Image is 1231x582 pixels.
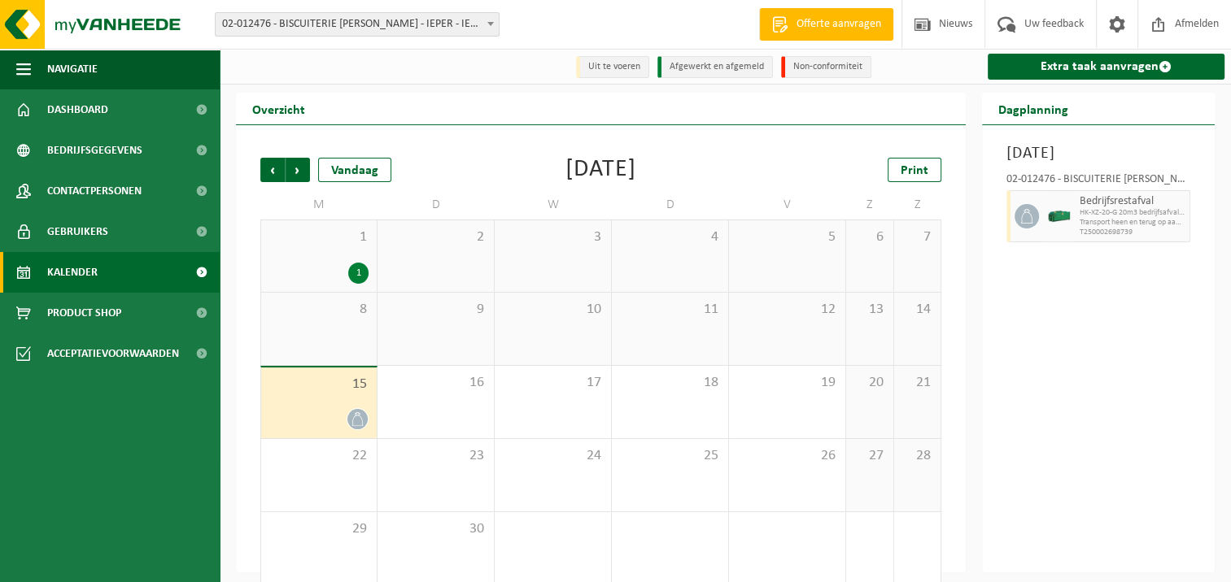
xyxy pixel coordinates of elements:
span: 8 [269,301,369,319]
span: 6 [854,228,885,246]
span: 7 [902,228,933,246]
span: Contactpersonen [47,171,142,211]
a: Offerte aanvragen [759,8,893,41]
h3: [DATE] [1006,141,1190,166]
span: 20 [854,374,885,392]
span: 23 [386,447,486,465]
span: 25 [620,447,720,465]
h2: Dagplanning [982,93,1085,124]
span: 1 [269,228,369,246]
td: V [729,190,846,219]
span: 30 [386,520,486,538]
td: Z [894,190,942,219]
span: 02-012476 - BISCUITERIE JULES DESTROOPER - IEPER - IEPER [216,13,499,36]
span: 3 [503,228,603,246]
li: Uit te voeren [576,56,649,78]
span: Vorige [260,158,285,182]
span: Print [901,164,928,177]
span: 21 [902,374,933,392]
a: Print [888,158,941,182]
h2: Overzicht [236,93,321,124]
span: 18 [620,374,720,392]
div: 1 [348,263,369,284]
span: 11 [620,301,720,319]
span: Dashboard [47,89,108,130]
span: Offerte aanvragen [792,16,885,33]
span: 2 [386,228,486,246]
span: Gebruikers [47,211,108,252]
span: T250002698739 [1080,228,1185,237]
span: 02-012476 - BISCUITERIE JULES DESTROOPER - IEPER - IEPER [215,12,500,37]
span: Volgende [286,158,310,182]
span: 13 [854,301,885,319]
span: Product Shop [47,293,121,333]
a: Extra taak aanvragen [988,54,1224,80]
span: 17 [503,374,603,392]
span: Bedrijfsrestafval [1080,195,1185,208]
td: W [495,190,612,219]
li: Afgewerkt en afgemeld [657,56,773,78]
td: D [378,190,495,219]
div: Vandaag [318,158,391,182]
span: 15 [269,376,369,393]
span: 14 [902,301,933,319]
span: 16 [386,374,486,392]
span: 12 [737,301,837,319]
span: HK-XZ-20-G 20m3 bedrijfsafval - [GEOGRAPHIC_DATA] [1080,208,1185,218]
span: 28 [902,447,933,465]
span: Transport heen en terug op aanvraag [1080,218,1185,228]
td: Z [846,190,894,219]
div: [DATE] [565,158,636,182]
td: M [260,190,378,219]
li: Non-conformiteit [781,56,871,78]
span: 5 [737,228,837,246]
span: 10 [503,301,603,319]
span: Navigatie [47,49,98,89]
span: 9 [386,301,486,319]
span: Bedrijfsgegevens [47,130,142,171]
span: 4 [620,228,720,246]
span: 27 [854,447,885,465]
div: 02-012476 - BISCUITERIE [PERSON_NAME] - IEPER - IEPER [1006,174,1190,190]
span: 22 [269,447,369,465]
span: 26 [737,447,837,465]
span: 24 [503,447,603,465]
span: 19 [737,374,837,392]
span: 29 [269,520,369,538]
span: Kalender [47,252,98,293]
td: D [612,190,729,219]
span: Acceptatievoorwaarden [47,333,179,374]
img: HK-XZ-20-GN-00 [1047,204,1072,228]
